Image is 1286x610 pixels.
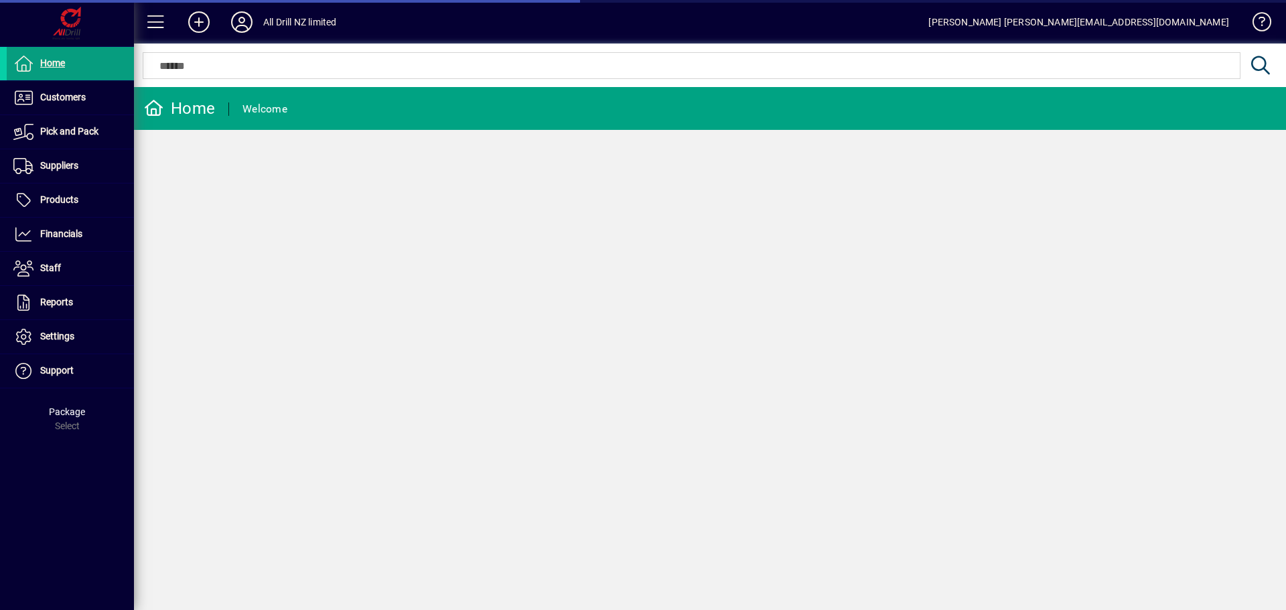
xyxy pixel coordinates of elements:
span: Suppliers [40,160,78,171]
span: Support [40,365,74,376]
span: Products [40,194,78,205]
a: Settings [7,320,134,354]
span: Reports [40,297,73,307]
a: Financials [7,218,134,251]
span: Customers [40,92,86,102]
span: Staff [40,262,61,273]
div: Welcome [242,98,287,120]
span: Financials [40,228,82,239]
span: Home [40,58,65,68]
div: [PERSON_NAME] [PERSON_NAME][EMAIL_ADDRESS][DOMAIN_NAME] [928,11,1229,33]
a: Products [7,183,134,217]
a: Suppliers [7,149,134,183]
span: Package [49,406,85,417]
a: Customers [7,81,134,115]
div: All Drill NZ limited [263,11,337,33]
a: Knowledge Base [1242,3,1269,46]
a: Staff [7,252,134,285]
a: Support [7,354,134,388]
a: Reports [7,286,134,319]
div: Home [144,98,215,119]
button: Profile [220,10,263,34]
span: Pick and Pack [40,126,98,137]
button: Add [177,10,220,34]
span: Settings [40,331,74,341]
a: Pick and Pack [7,115,134,149]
